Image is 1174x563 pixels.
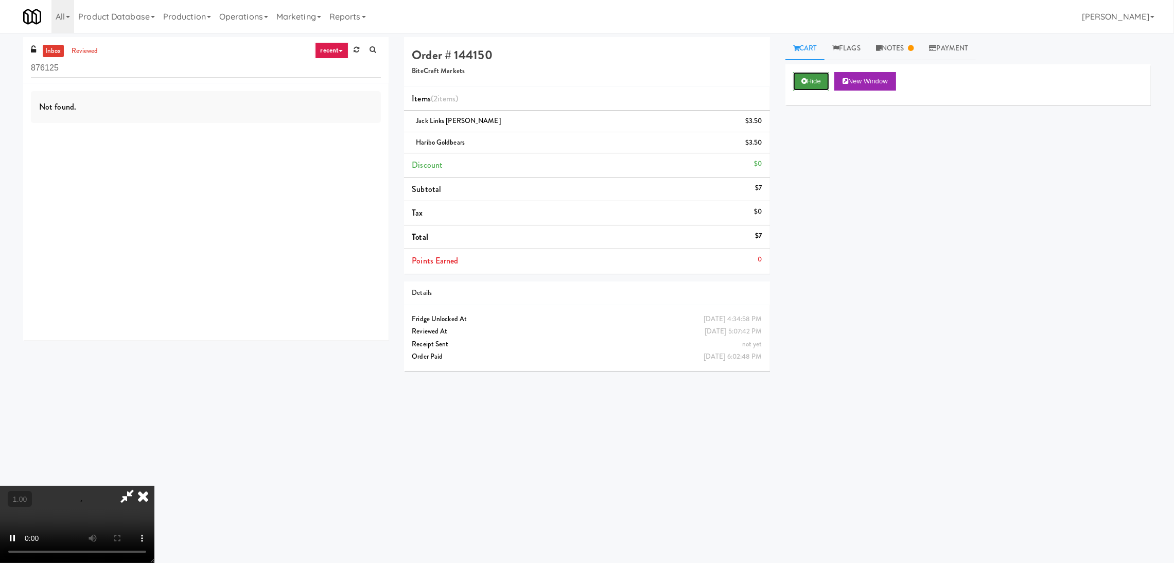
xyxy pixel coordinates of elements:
[755,182,762,195] div: $7
[416,137,465,147] span: Haribo Goldbears
[412,255,458,267] span: Points Earned
[412,159,443,171] span: Discount
[758,253,762,266] div: 0
[868,37,922,60] a: Notes
[412,325,762,338] div: Reviewed At
[755,230,762,242] div: $7
[754,205,762,218] div: $0
[412,48,762,62] h4: Order # 144150
[412,207,423,219] span: Tax
[69,45,101,58] a: reviewed
[704,350,762,363] div: [DATE] 6:02:48 PM
[431,93,459,104] span: (2 )
[437,93,456,104] ng-pluralize: items
[785,37,825,60] a: Cart
[704,313,762,326] div: [DATE] 4:34:58 PM
[793,72,829,91] button: Hide
[412,183,441,195] span: Subtotal
[23,8,41,26] img: Micromart
[416,116,500,126] span: Jack Links [PERSON_NAME]
[745,136,762,149] div: $3.50
[315,42,349,59] a: recent
[412,67,762,75] h5: BiteCraft Markets
[412,313,762,326] div: Fridge Unlocked At
[412,287,762,300] div: Details
[412,93,458,104] span: Items
[922,37,976,60] a: Payment
[39,101,76,113] span: Not found.
[834,72,896,91] button: New Window
[43,45,64,58] a: inbox
[825,37,868,60] a: Flags
[412,338,762,351] div: Receipt Sent
[742,339,762,349] span: not yet
[31,59,381,78] input: Search vision orders
[754,157,762,170] div: $0
[745,115,762,128] div: $3.50
[412,350,762,363] div: Order Paid
[412,231,428,243] span: Total
[705,325,762,338] div: [DATE] 5:07:42 PM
